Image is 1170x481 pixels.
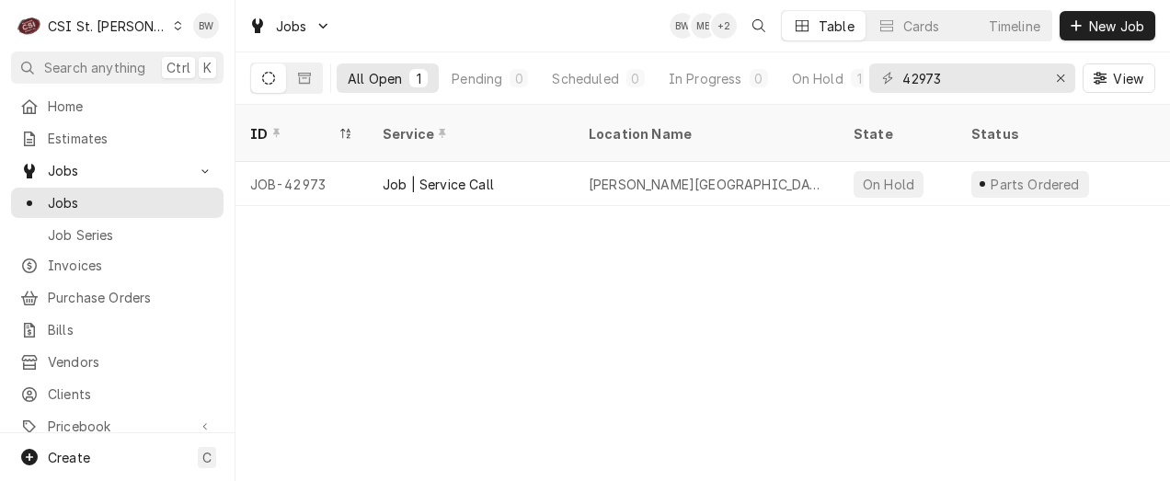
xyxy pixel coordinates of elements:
div: Location Name [589,124,820,143]
div: Job | Service Call [383,175,494,194]
a: Clients [11,379,224,409]
div: MB [691,13,717,39]
a: Go to Pricebook [11,411,224,441]
span: K [203,58,212,77]
div: 0 [753,69,764,88]
span: View [1109,69,1147,88]
span: Jobs [276,17,307,36]
span: Job Series [48,225,214,245]
span: Jobs [48,161,187,180]
button: New Job [1060,11,1155,40]
div: BW [193,13,219,39]
div: Brad Wicks's Avatar [670,13,695,39]
div: State [854,124,942,143]
div: Status [971,124,1159,143]
div: BW [670,13,695,39]
div: Table [819,17,855,36]
a: Estimates [11,123,224,154]
span: Ctrl [166,58,190,77]
div: ID [250,124,335,143]
span: Vendors [48,352,214,372]
a: Purchase Orders [11,282,224,313]
a: Go to Jobs [241,11,338,41]
div: + 2 [711,13,737,39]
div: 0 [630,69,641,88]
div: Timeline [989,17,1040,36]
a: Go to Jobs [11,155,224,186]
div: CSI St. Louis's Avatar [17,13,42,39]
span: Search anything [44,58,145,77]
div: 1 [855,69,866,88]
span: Create [48,450,90,465]
span: Home [48,97,214,116]
span: Clients [48,384,214,404]
div: Cards [903,17,940,36]
span: Estimates [48,129,214,148]
div: JOB-42973 [235,162,368,206]
a: Vendors [11,347,224,377]
span: Pricebook [48,417,187,436]
a: Home [11,91,224,121]
div: On Hold [861,175,916,194]
div: Parts Ordered [989,175,1082,194]
a: Jobs [11,188,224,218]
div: Scheduled [552,69,618,88]
span: Invoices [48,256,214,275]
div: Mike Barnett's Avatar [691,13,717,39]
a: Invoices [11,250,224,281]
a: Bills [11,315,224,345]
button: Erase input [1046,63,1075,93]
div: Pending [452,69,502,88]
input: Keyword search [902,63,1040,93]
div: C [17,13,42,39]
div: Brad Wicks's Avatar [193,13,219,39]
span: New Job [1085,17,1148,36]
button: View [1083,63,1155,93]
a: Job Series [11,220,224,250]
span: Purchase Orders [48,288,214,307]
span: Jobs [48,193,214,212]
span: Bills [48,320,214,339]
div: On Hold [792,69,843,88]
div: 0 [513,69,524,88]
div: Service [383,124,556,143]
button: Open search [744,11,774,40]
div: In Progress [669,69,742,88]
div: All Open [348,69,402,88]
div: CSI St. [PERSON_NAME] [48,17,167,36]
div: 1 [413,69,424,88]
div: [PERSON_NAME][GEOGRAPHIC_DATA] [589,175,824,194]
button: Search anythingCtrlK [11,52,224,84]
span: C [202,448,212,467]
